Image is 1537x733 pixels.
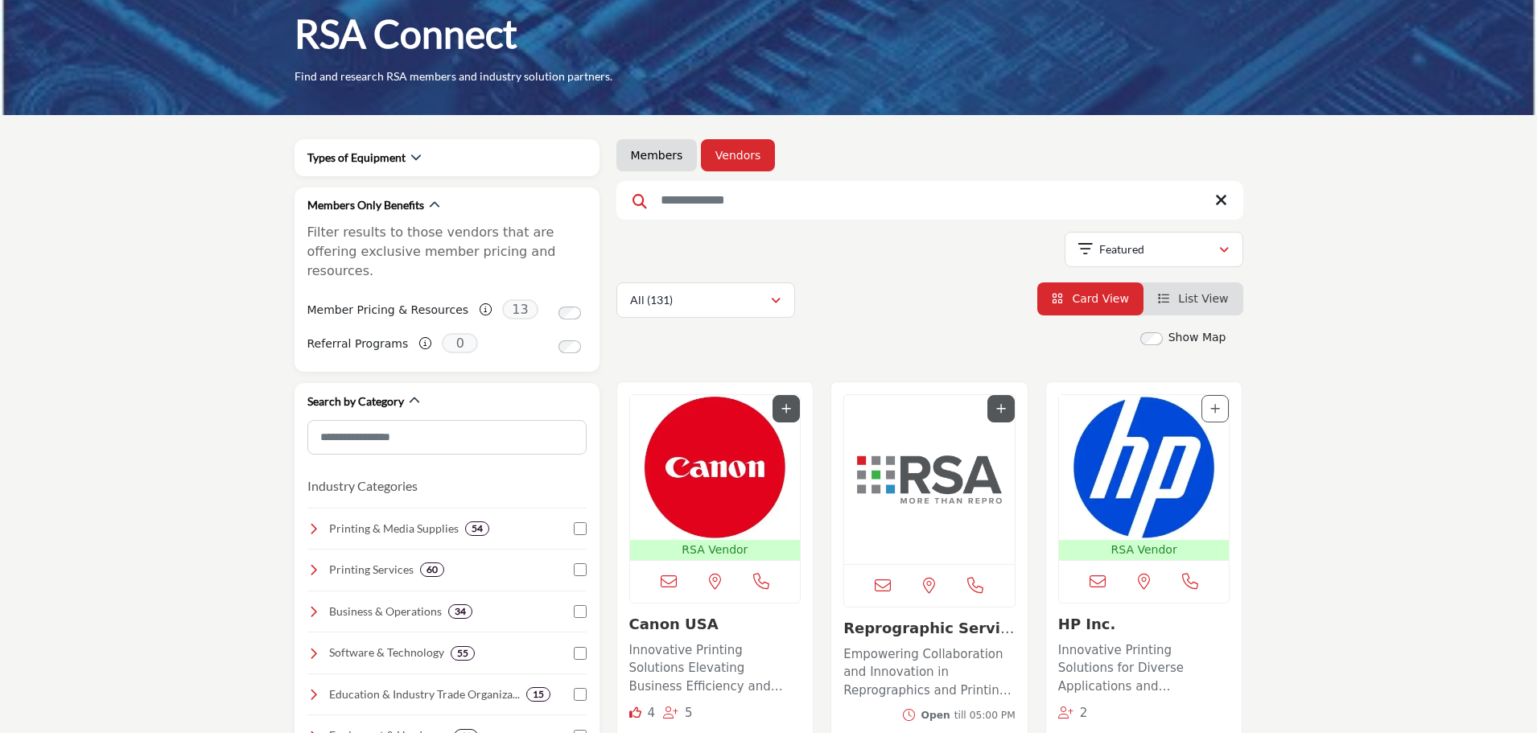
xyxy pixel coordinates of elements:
a: HP Inc. [1058,616,1116,632]
img: Canon USA [630,395,801,540]
input: Select Software & Technology checkbox [574,647,587,660]
a: Open Listing in new tab [1059,395,1230,560]
h2: Members Only Benefits [307,197,424,213]
a: Members [631,147,683,163]
p: Innovative Printing Solutions for Diverse Applications and Exceptional Results Operating at the f... [1058,641,1230,696]
h2: Types of Equipment [307,150,406,166]
h1: RSA Connect [295,9,517,59]
a: Add To List [996,402,1006,415]
h3: HP Inc. [1058,616,1230,633]
input: Select Education & Industry Trade Organizations checkbox [574,688,587,701]
h3: Canon USA [629,616,801,633]
a: Add To List [1210,402,1220,415]
b: 60 [426,564,438,575]
input: Search Category [307,420,587,455]
input: Select Business & Operations checkbox [574,605,587,618]
h4: Business & Operations: Essential resources for financial management, marketing, and operations to... [329,603,442,620]
b: 55 [457,648,468,659]
p: Empowering Collaboration and Innovation in Reprographics and Printing Across [GEOGRAPHIC_DATA] In... [843,645,1016,700]
p: Filter results to those vendors that are offering exclusive member pricing and resources. [307,223,587,281]
span: 2 [1080,706,1088,720]
div: till 05:00 PM [921,708,1016,723]
a: Open Listing in new tab [630,395,801,560]
span: List View [1178,292,1228,305]
img: Reprographic Services Association (RSA) [844,395,1015,564]
span: 4 [647,706,655,720]
h4: Software & Technology: Advanced software and digital tools for print management, automation, and ... [329,644,444,661]
p: Featured [1099,241,1144,257]
a: Innovative Printing Solutions for Diverse Applications and Exceptional Results Operating at the f... [1058,637,1230,696]
div: 55 Results For Software & Technology [451,646,475,661]
button: Opentill 05:00 PM [903,708,1016,723]
img: HP Inc. [1059,395,1230,540]
li: List View [1143,282,1243,315]
button: Featured [1065,232,1243,267]
button: All (131) [616,282,795,318]
p: RSA Vendor [1062,542,1226,558]
h4: Printing & Media Supplies: A wide range of high-quality paper, films, inks, and specialty materia... [329,521,459,537]
button: Industry Categories [307,476,418,496]
i: Likes [629,706,641,719]
b: 15 [533,689,544,700]
p: Find and research RSA members and industry solution partners. [295,68,612,84]
span: 0 [442,333,478,353]
a: Empowering Collaboration and Innovation in Reprographics and Printing Across [GEOGRAPHIC_DATA] In... [843,641,1016,700]
p: All (131) [630,292,673,308]
p: RSA Vendor [633,542,797,558]
input: Select Printing Services checkbox [574,563,587,576]
a: Add To List [781,402,791,415]
h4: Printing Services: Professional printing solutions, including large-format, digital, and offset p... [329,562,414,578]
h4: Education & Industry Trade Organizations: Connect with industry leaders, trade groups, and profes... [329,686,520,702]
a: View Card [1052,292,1129,305]
div: 34 Results For Business & Operations [448,604,472,619]
li: Card View [1037,282,1143,315]
label: Referral Programs [307,330,409,358]
a: Vendors [715,147,760,163]
a: Open Listing in new tab [844,395,1015,564]
h2: Search by Category [307,393,404,410]
a: Reprographic Service... [843,620,1014,654]
b: 54 [472,523,483,534]
a: View List [1158,292,1229,305]
div: 54 Results For Printing & Media Supplies [465,521,489,536]
input: Select Printing & Media Supplies checkbox [574,522,587,535]
input: Switch to Member Pricing & Resources [558,307,581,319]
b: 34 [455,606,466,617]
input: Switch to Referral Programs [558,340,581,353]
a: Innovative Printing Solutions Elevating Business Efficiency and Connectivity With a strong footho... [629,637,801,696]
a: Canon USA [629,616,719,632]
p: Innovative Printing Solutions Elevating Business Efficiency and Connectivity With a strong footho... [629,641,801,696]
span: 13 [502,299,538,319]
h3: Reprographic Services Association (RSA) [843,620,1016,637]
label: Show Map [1168,329,1226,346]
input: Search Keyword [616,181,1243,220]
div: 60 Results For Printing Services [420,562,444,577]
div: 15 Results For Education & Industry Trade Organizations [526,687,550,702]
label: Member Pricing & Resources [307,296,469,324]
span: Card View [1072,292,1128,305]
div: Followers [663,704,693,723]
span: Open [921,710,950,721]
span: 5 [685,706,693,720]
div: Followers [1058,704,1088,723]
